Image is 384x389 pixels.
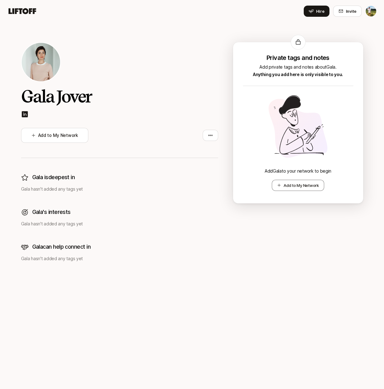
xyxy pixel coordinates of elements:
[243,63,353,78] p: Add private tags and notes about Gala .
[21,87,218,106] h2: Gala Jover
[272,180,324,191] button: Add to My Network
[253,72,343,77] span: Anything you add here is only visible to you.
[366,6,376,16] img: Tyler Kieft
[21,185,218,193] p: Gala hasn't added any tags yet
[316,8,324,14] span: Hire
[365,6,377,17] button: Tyler Kieft
[333,6,362,17] button: Invite
[32,208,71,216] p: Gala's interests
[21,255,218,262] p: Gala hasn't added any tags yet
[243,55,353,61] p: Private tags and notes
[32,173,75,182] p: Gala is deepest in
[346,8,356,14] span: Invite
[21,220,218,228] p: Gala hasn't added any tags yet
[21,111,29,118] img: linkedin-logo
[265,167,331,175] p: Add Gala to your network to begin
[21,128,88,143] button: Add to My Network
[32,242,91,251] p: Gala can help connect in
[22,43,60,81] img: Gala Jover
[304,6,329,17] button: Hire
